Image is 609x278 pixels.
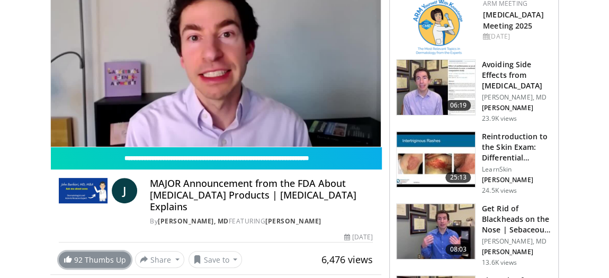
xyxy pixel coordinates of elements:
a: [MEDICAL_DATA] Meeting 2025 [483,10,543,31]
a: 06:19 Avoiding Side Effects from [MEDICAL_DATA] [PERSON_NAME], MD [PERSON_NAME] 23.9K views [396,59,552,123]
p: [PERSON_NAME] [482,248,552,256]
img: John Barbieri, MD [59,178,108,203]
a: 08:03 Get Rid of Blackheads on the Nose | Sebaceous Filaments | Dermatolog… [PERSON_NAME], MD [PE... [396,203,552,267]
p: [PERSON_NAME], MD [482,93,552,102]
span: 25:13 [445,172,471,183]
span: 06:19 [445,100,471,111]
h3: Reintroduction to the Skin Exam: Differential Diagnosis Based on the… [482,131,552,163]
p: [PERSON_NAME] [482,176,552,184]
div: By FEATURING [150,217,373,226]
span: 92 [74,255,83,265]
a: [PERSON_NAME] [265,217,321,226]
p: [PERSON_NAME] [482,104,552,112]
div: [DATE] [483,32,550,41]
h4: MAJOR Announcement from the FDA About [MEDICAL_DATA] Products | [MEDICAL_DATA] Explains [150,178,373,212]
a: J [112,178,137,203]
h3: Avoiding Side Effects from [MEDICAL_DATA] [482,59,552,91]
img: 54dc8b42-62c8-44d6-bda4-e2b4e6a7c56d.150x105_q85_crop-smart_upscale.jpg [397,204,475,259]
p: LearnSkin [482,165,552,174]
h3: Get Rid of Blackheads on the Nose | Sebaceous Filaments | Dermatolog… [482,203,552,235]
button: Save to [189,251,243,268]
p: [PERSON_NAME], MD [482,237,552,246]
a: [PERSON_NAME], MD [158,217,229,226]
div: [DATE] [344,232,373,242]
a: 25:13 Reintroduction to the Skin Exam: Differential Diagnosis Based on the… LearnSkin [PERSON_NAM... [396,131,552,195]
img: 022c50fb-a848-4cac-a9d8-ea0906b33a1b.150x105_q85_crop-smart_upscale.jpg [397,132,475,187]
a: 92 Thumbs Up [59,252,131,268]
p: 13.6K views [482,258,517,267]
img: 6f9900f7-f6e7-4fd7-bcbb-2a1dc7b7d476.150x105_q85_crop-smart_upscale.jpg [397,60,475,115]
p: 24.5K views [482,186,517,195]
p: 23.9K views [482,114,517,123]
button: Share [135,251,184,268]
span: 08:03 [445,244,471,255]
span: 6,476 views [321,253,373,266]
